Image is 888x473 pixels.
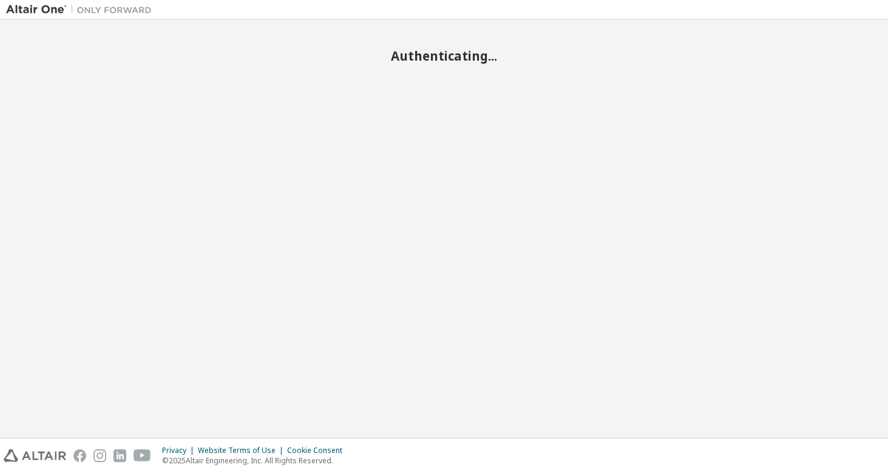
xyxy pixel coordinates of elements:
[114,449,126,462] img: linkedin.svg
[162,446,198,455] div: Privacy
[134,449,151,462] img: youtube.svg
[6,4,158,16] img: Altair One
[162,455,350,466] p: © 2025 Altair Engineering, Inc. All Rights Reserved.
[6,48,882,64] h2: Authenticating...
[4,449,66,462] img: altair_logo.svg
[93,449,106,462] img: instagram.svg
[73,449,86,462] img: facebook.svg
[287,446,350,455] div: Cookie Consent
[198,446,287,455] div: Website Terms of Use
